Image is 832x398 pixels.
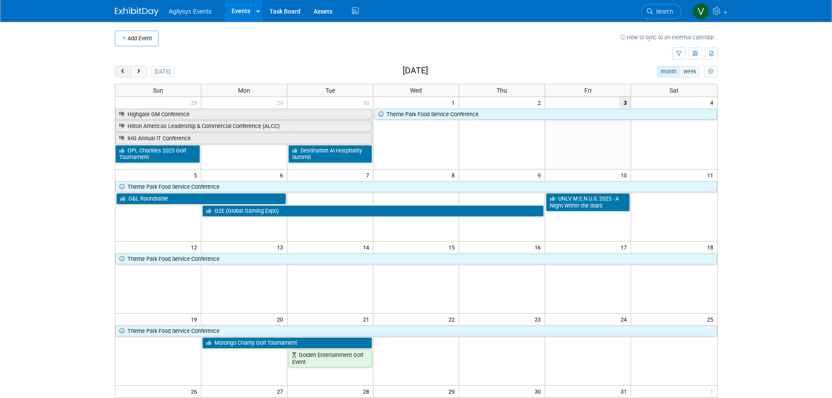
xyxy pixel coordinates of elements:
a: Search [641,4,681,19]
span: 19 [190,314,201,325]
img: ExhibitDay [115,7,159,16]
span: Sat [670,87,679,94]
span: 17 [620,242,631,253]
span: 10 [620,170,631,180]
a: How to sync to an external calendar... [620,34,718,41]
span: 23 [534,314,545,325]
a: Theme Park Food Service Conference [374,109,717,120]
span: 15 [448,242,459,253]
span: 12 [190,242,201,253]
span: 21 [362,314,373,325]
span: Agilysys Events [169,8,212,15]
span: 29 [276,97,287,108]
span: 14 [362,242,373,253]
span: 2 [537,97,545,108]
span: 5 [193,170,201,180]
a: Theme Park Food Service Conference [115,325,717,337]
a: Morongo Charity Golf Tournament [202,337,372,349]
span: 16 [534,242,545,253]
span: 22 [448,314,459,325]
span: 1 [709,386,717,397]
span: Wed [410,87,422,94]
span: 9 [537,170,545,180]
a: Golden Entertainment Golf Event [288,350,372,367]
button: next [131,66,147,77]
a: Hilton Americas Leadership & Commercial Conference (ALCC) [115,121,372,132]
button: [DATE] [151,66,174,77]
button: Add Event [115,31,159,46]
span: 24 [620,314,631,325]
a: IHG Annual IT Conference [115,133,372,144]
span: 7 [365,170,373,180]
span: 1 [451,97,459,108]
button: week [680,66,700,77]
span: 6 [279,170,287,180]
span: 28 [190,97,201,108]
a: Destination AI Hospitality Summit [288,145,372,163]
a: Theme Park Food Service Conference [115,181,717,193]
span: 29 [448,386,459,397]
span: Mon [238,87,250,94]
button: myCustomButton [704,66,717,77]
span: Tue [325,87,335,94]
span: 3 [619,97,631,108]
span: 8 [451,170,459,180]
span: 31 [620,386,631,397]
button: prev [115,66,131,77]
span: 13 [276,242,287,253]
a: OPL Charities 2025 Golf Tournament [115,145,200,163]
span: Sun [153,87,163,94]
span: 25 [706,314,717,325]
span: Search [653,8,673,15]
span: 26 [190,386,201,397]
span: 30 [534,386,545,397]
a: Highgate GM Conference [115,109,372,120]
button: month [657,66,680,77]
span: 28 [362,386,373,397]
span: 11 [706,170,717,180]
a: G&L Roundtable [116,193,286,204]
i: Personalize Calendar [708,69,714,75]
span: 4 [709,97,717,108]
img: Vaitiare Munoz [693,3,709,20]
a: UNLV M.E.N.U.S. 2025 - A Night Within the Stars [546,193,630,211]
span: Fri [584,87,591,94]
a: G2E (Global Gaming Expo) [202,205,544,217]
span: 30 [362,97,373,108]
h2: [DATE] [403,66,428,76]
span: 18 [706,242,717,253]
span: 20 [276,314,287,325]
a: Theme Park Food Service Conference [115,253,717,265]
span: 27 [276,386,287,397]
span: Thu [497,87,507,94]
